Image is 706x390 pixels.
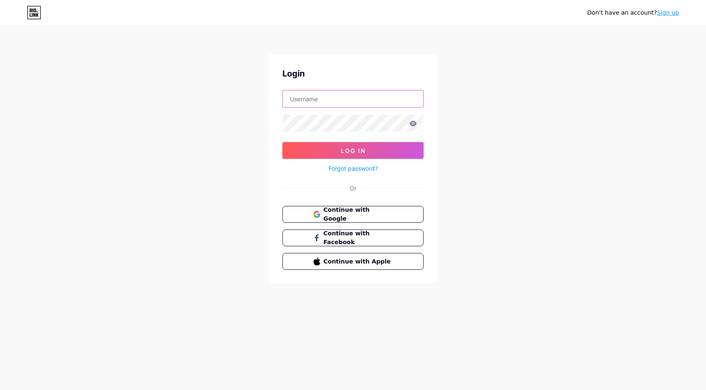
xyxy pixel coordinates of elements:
[350,184,356,192] div: Or
[657,9,679,16] a: Sign up
[324,257,393,266] span: Continue with Apple
[329,164,378,173] a: Forgot password?
[282,253,424,270] button: Continue with Apple
[282,142,424,159] button: Log In
[341,147,366,154] span: Log In
[587,8,679,17] div: Don't have an account?
[324,229,393,247] span: Continue with Facebook
[324,206,393,223] span: Continue with Google
[282,229,424,246] button: Continue with Facebook
[283,90,423,107] input: Username
[282,67,424,80] div: Login
[282,206,424,223] button: Continue with Google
